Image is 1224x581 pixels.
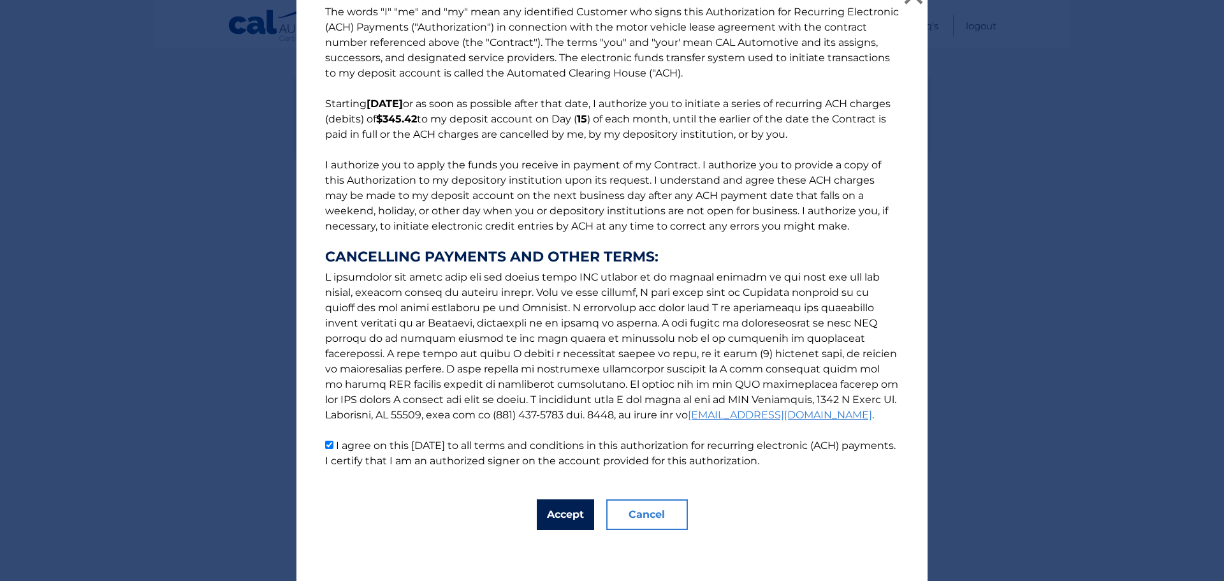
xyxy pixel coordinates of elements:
[537,499,594,530] button: Accept
[312,4,912,469] p: The words "I" "me" and "my" mean any identified Customer who signs this Authorization for Recurri...
[325,249,899,265] strong: CANCELLING PAYMENTS AND OTHER TERMS:
[688,409,872,421] a: [EMAIL_ADDRESS][DOMAIN_NAME]
[606,499,688,530] button: Cancel
[376,113,417,125] b: $345.42
[367,98,403,110] b: [DATE]
[325,439,896,467] label: I agree on this [DATE] to all terms and conditions in this authorization for recurring electronic...
[577,113,587,125] b: 15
